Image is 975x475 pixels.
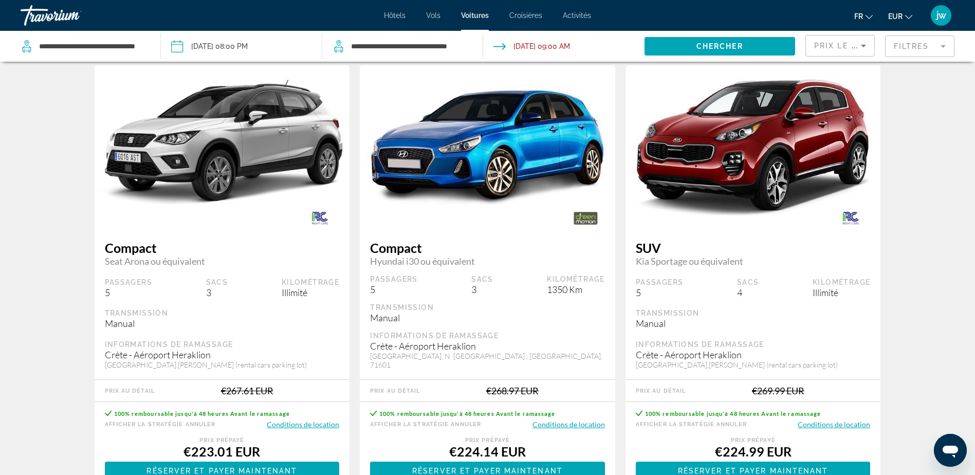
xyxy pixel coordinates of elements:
[370,312,605,323] div: Manual
[888,12,903,21] span: EUR
[370,331,605,340] div: Informations de ramassage
[114,410,290,417] span: 100% remboursable jusqu'à 48 heures Avant le ramassage
[370,419,481,429] button: Afficher la stratégie Annuler
[936,10,946,21] span: jw
[370,303,605,312] div: Transmission
[105,287,153,298] div: 5
[105,340,340,349] div: Informations de ramassage
[636,419,747,429] button: Afficher la stratégie Annuler
[821,207,880,230] img: RIGHT CARS
[885,35,954,58] button: Filter
[105,308,340,318] div: Transmission
[813,287,870,298] div: Illimité
[461,11,489,20] a: Voitures
[379,410,555,417] span: 100% remboursable jusqu'à 48 heures Avant le ramassage
[105,240,340,255] span: Compact
[370,340,605,352] div: Crète - Aéroport Heraklion
[737,278,759,287] div: Sacs
[105,360,340,369] div: [GEOGRAPHIC_DATA],[PERSON_NAME] (rental cars parking lot)
[282,278,339,287] div: Kilométrage
[547,275,604,284] div: Kilométrage
[105,444,340,459] div: €223.01 EUR
[678,467,829,475] span: Réserver et payer maintenant
[105,318,340,329] div: Manual
[737,287,759,298] div: 4
[370,388,420,394] div: Prix au détail
[636,278,684,287] div: Passagers
[267,419,339,429] button: Conditions de location
[370,255,605,267] span: Hyundai i30 ou équivalent
[105,278,153,287] div: Passagers
[928,5,954,26] button: User Menu
[471,284,493,295] div: 3
[221,385,273,396] div: €267.61 EUR
[636,349,871,360] div: Crète - Aéroport Heraklion
[290,207,349,230] img: RIGHT CARS
[206,287,228,298] div: 3
[636,388,686,394] div: Prix au détail
[556,207,615,230] img: GREEN MOTION
[370,284,418,295] div: 5
[636,437,871,444] div: Prix ​​prépayé
[752,385,804,396] div: €269.99 EUR
[645,37,795,56] button: Chercher
[95,76,350,220] img: primary.png
[370,275,418,284] div: Passagers
[696,42,743,50] span: Chercher
[105,349,340,360] div: Crète - Aéroport Heraklion
[645,410,821,417] span: 100% remboursable jusqu'à 48 heures Avant le ramassage
[282,287,339,298] div: Illimité
[105,437,340,444] div: Prix ​​prépayé
[471,275,493,284] div: Sacs
[636,360,871,369] div: [GEOGRAPHIC_DATA],[PERSON_NAME] (rental cars parking lot)
[493,31,570,62] button: Drop-off date: Sep 27, 2025 09:00 AM
[206,278,228,287] div: Sacs
[547,284,604,295] div: 1350 Km
[636,308,871,318] div: Transmission
[105,419,216,429] button: Afficher la stratégie Annuler
[563,11,591,20] a: Activités
[370,240,605,255] span: Compact
[509,11,542,20] a: Croisières
[934,434,967,467] iframe: Bouton de lancement de la fenêtre de messagerie
[636,318,871,329] div: Manual
[105,255,340,267] span: Seat Arona ou équivalent
[636,255,871,267] span: Kia Sportage ou équivalent
[814,42,895,50] span: Prix ​​le plus bas
[854,9,873,24] button: Change language
[486,385,539,396] div: €268.97 EUR
[171,31,248,62] button: Pickup date: Sep 18, 2025 08:00 PM
[636,444,871,459] div: €224.99 EUR
[370,437,605,444] div: Prix ​​prépayé
[384,11,406,20] a: Hôtels
[21,2,123,29] a: Travorium
[412,467,563,475] span: Réserver et payer maintenant
[813,278,870,287] div: Kilométrage
[626,72,881,223] img: primary.png
[426,11,440,20] a: Vols
[814,40,866,52] mat-select: Sort by
[360,85,615,210] img: primary.png
[636,240,871,255] span: SUV
[854,12,863,21] span: fr
[798,419,870,429] button: Conditions de location
[370,444,605,459] div: €224.14 EUR
[636,287,684,298] div: 5
[532,419,605,429] button: Conditions de location
[888,9,912,24] button: Change currency
[636,340,871,349] div: Informations de ramassage
[146,467,297,475] span: Réserver et payer maintenant
[105,388,155,394] div: Prix au détail
[370,352,605,369] div: [GEOGRAPHIC_DATA], N. [GEOGRAPHIC_DATA] , [GEOGRAPHIC_DATA], 71601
